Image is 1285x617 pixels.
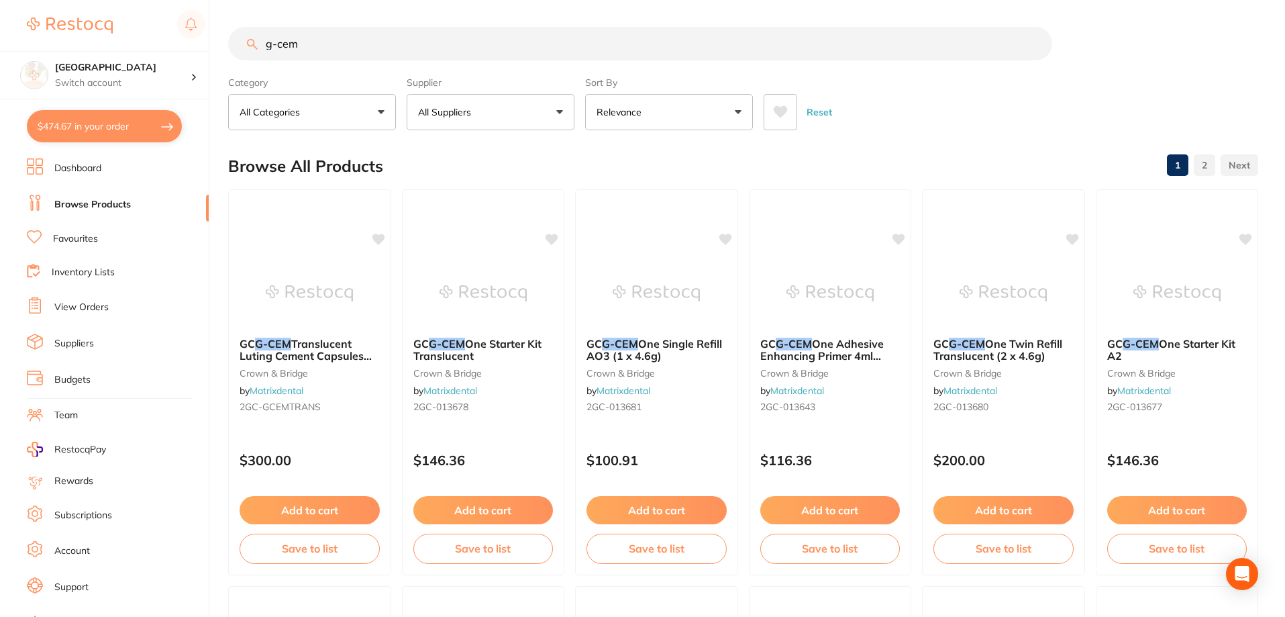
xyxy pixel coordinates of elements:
span: GC [240,337,255,350]
span: One Adhesive Enhancing Primer 4ml Bottle [760,337,884,375]
img: RestocqPay [27,442,43,457]
label: Supplier [407,77,574,89]
small: crown & bridge [413,368,554,379]
a: Favourites [53,232,98,246]
button: Add to cart [413,496,554,524]
span: by [760,385,824,397]
button: Add to cart [760,496,901,524]
button: $474.67 in your order [27,110,182,142]
p: $200.00 [933,453,1074,468]
input: Search Products [228,27,1052,60]
a: Support [54,581,89,594]
span: GC [1107,337,1123,350]
a: View Orders [54,301,109,314]
span: 2GC-013678 [413,401,468,413]
span: One Single Refill AO3 (1 x 4.6g) [586,337,722,363]
h4: Katoomba Dental Centre [55,61,191,75]
button: Add to cart [1107,496,1247,524]
small: crown & bridge [933,368,1074,379]
p: All Categories [240,105,305,119]
span: GC [413,337,429,350]
img: GC G-CEM One Single Refill AO3 (1 x 4.6g) [613,260,700,327]
b: GC G-CEM One Starter Kit Translucent [413,338,554,363]
a: Matrixdental [597,385,650,397]
a: RestocqPay [27,442,106,457]
button: Add to cart [933,496,1074,524]
b: GC G-CEM One Twin Refill Translucent (2 x 4.6g) [933,338,1074,363]
a: Matrixdental [423,385,477,397]
span: by [413,385,477,397]
a: Matrixdental [943,385,997,397]
p: $146.36 [1107,453,1247,468]
img: GC G-CEM One Starter Kit Translucent [440,260,527,327]
p: $100.91 [586,453,727,468]
img: GC G-CEM One Adhesive Enhancing Primer 4ml Bottle [786,260,874,327]
b: GC G-CEM One Starter Kit A2 [1107,338,1247,363]
a: Matrixdental [1117,385,1171,397]
span: GC [760,337,776,350]
h2: Browse All Products [228,157,383,176]
em: G-CEM [255,337,291,350]
a: Inventory Lists [52,266,115,279]
small: crown & bridge [760,368,901,379]
button: All Categories [228,94,396,130]
small: crown & bridge [1107,368,1247,379]
span: Translucent Luting Cement Capsules (50) [240,337,372,375]
button: Save to list [760,534,901,563]
a: Team [54,409,78,422]
a: Matrixdental [250,385,303,397]
button: Relevance [585,94,753,130]
span: by [1107,385,1171,397]
a: Budgets [54,373,91,387]
a: Account [54,544,90,558]
label: Category [228,77,396,89]
p: $300.00 [240,453,380,468]
em: G-CEM [949,337,985,350]
p: All Suppliers [418,105,476,119]
p: Relevance [597,105,647,119]
span: 2GC-013643 [760,401,815,413]
a: Matrixdental [770,385,824,397]
small: crown & bridge [586,368,727,379]
b: GC G-CEM One Adhesive Enhancing Primer 4ml Bottle [760,338,901,363]
div: Open Intercom Messenger [1226,558,1258,590]
span: by [240,385,303,397]
span: One Twin Refill Translucent (2 x 4.6g) [933,337,1062,363]
button: All Suppliers [407,94,574,130]
a: Suppliers [54,337,94,350]
p: Switch account [55,77,191,90]
a: Dashboard [54,162,101,175]
a: Rewards [54,475,93,488]
button: Save to list [1107,534,1247,563]
button: Save to list [413,534,554,563]
a: Restocq Logo [27,10,113,41]
img: GC G-CEM One Starter Kit A2 [1133,260,1221,327]
span: by [933,385,997,397]
img: GC G-CEM Translucent Luting Cement Capsules (50) [266,260,353,327]
span: GC [586,337,602,350]
em: G-CEM [602,337,638,350]
button: Add to cart [586,496,727,524]
button: Reset [803,94,836,130]
span: 2GC-013681 [586,401,641,413]
span: 2GC-GCEMTRANS [240,401,321,413]
b: GC G-CEM One Single Refill AO3 (1 x 4.6g) [586,338,727,363]
a: Subscriptions [54,509,112,522]
p: $146.36 [413,453,554,468]
em: G-CEM [1123,337,1159,350]
small: crown & bridge [240,368,380,379]
span: GC [933,337,949,350]
img: Katoomba Dental Centre [21,62,48,89]
a: 1 [1167,152,1188,179]
button: Save to list [586,534,727,563]
button: Save to list [240,534,380,563]
span: One Starter Kit Translucent [413,337,542,363]
img: Restocq Logo [27,17,113,34]
a: 2 [1194,152,1215,179]
span: by [586,385,650,397]
span: RestocqPay [54,443,106,457]
span: One Starter Kit A2 [1107,337,1235,363]
span: 2GC-013680 [933,401,988,413]
button: Save to list [933,534,1074,563]
span: 2GC-013677 [1107,401,1162,413]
